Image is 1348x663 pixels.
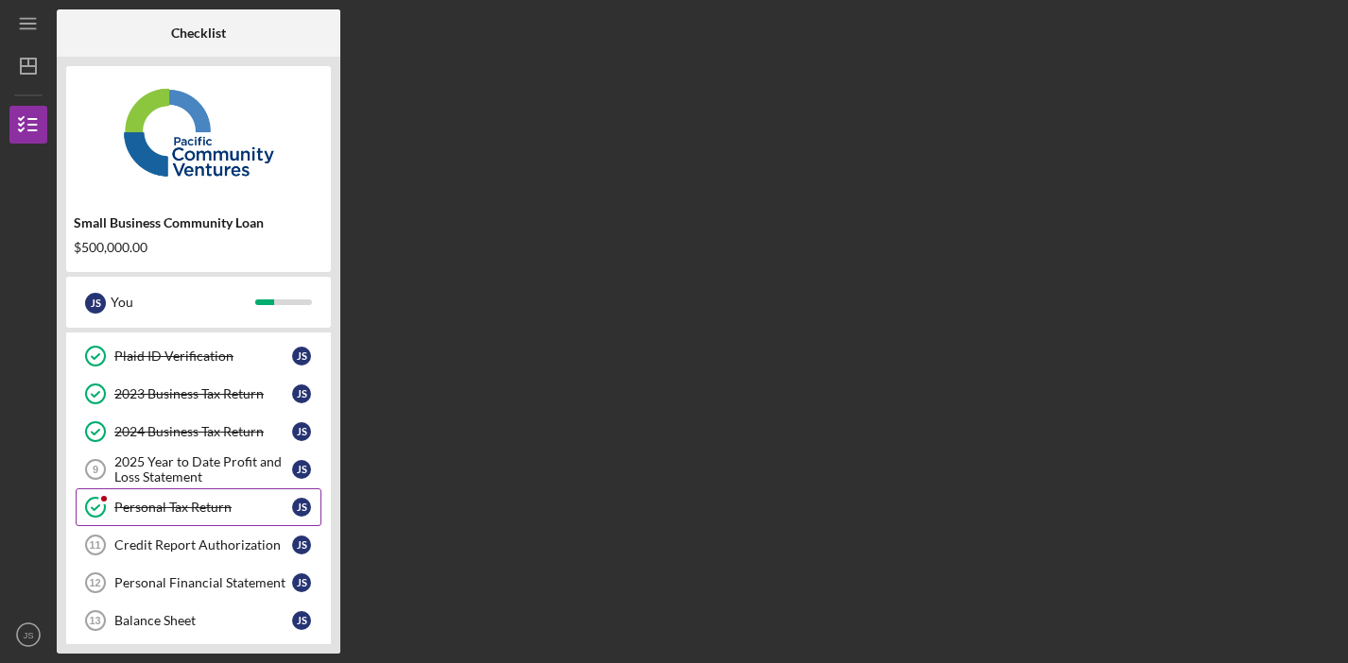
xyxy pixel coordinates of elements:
[76,526,321,564] a: 11Credit Report AuthorizationJS
[74,215,323,230] div: Small Business Community Loan
[76,375,321,413] a: 2023 Business Tax ReturnJS
[76,413,321,450] a: 2024 Business Tax ReturnJS
[114,424,292,439] div: 2024 Business Tax Return
[85,293,106,314] div: J S
[76,564,321,602] a: 12Personal Financial StatementJS
[66,76,331,189] img: Product logo
[114,454,292,484] div: 2025 Year to Date Profit and Loss Statement
[292,573,311,592] div: J S
[292,535,311,554] div: J S
[9,616,47,654] button: JS
[74,240,323,255] div: $500,000.00
[292,384,311,403] div: J S
[114,613,292,628] div: Balance Sheet
[114,575,292,590] div: Personal Financial Statement
[292,611,311,630] div: J S
[292,347,311,365] div: J S
[76,337,321,375] a: Plaid ID VerificationJS
[89,577,100,588] tspan: 12
[114,500,292,515] div: Personal Tax Return
[292,498,311,517] div: J S
[292,460,311,479] div: J S
[111,286,255,318] div: You
[89,615,100,626] tspan: 13
[76,602,321,639] a: 13Balance SheetJS
[93,464,98,475] tspan: 9
[292,422,311,441] div: J S
[76,488,321,526] a: Personal Tax ReturnJS
[114,348,292,364] div: Plaid ID Verification
[114,537,292,552] div: Credit Report Authorization
[76,450,321,488] a: 92025 Year to Date Profit and Loss StatementJS
[23,630,33,640] text: JS
[114,386,292,401] div: 2023 Business Tax Return
[89,539,100,551] tspan: 11
[171,25,226,41] b: Checklist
